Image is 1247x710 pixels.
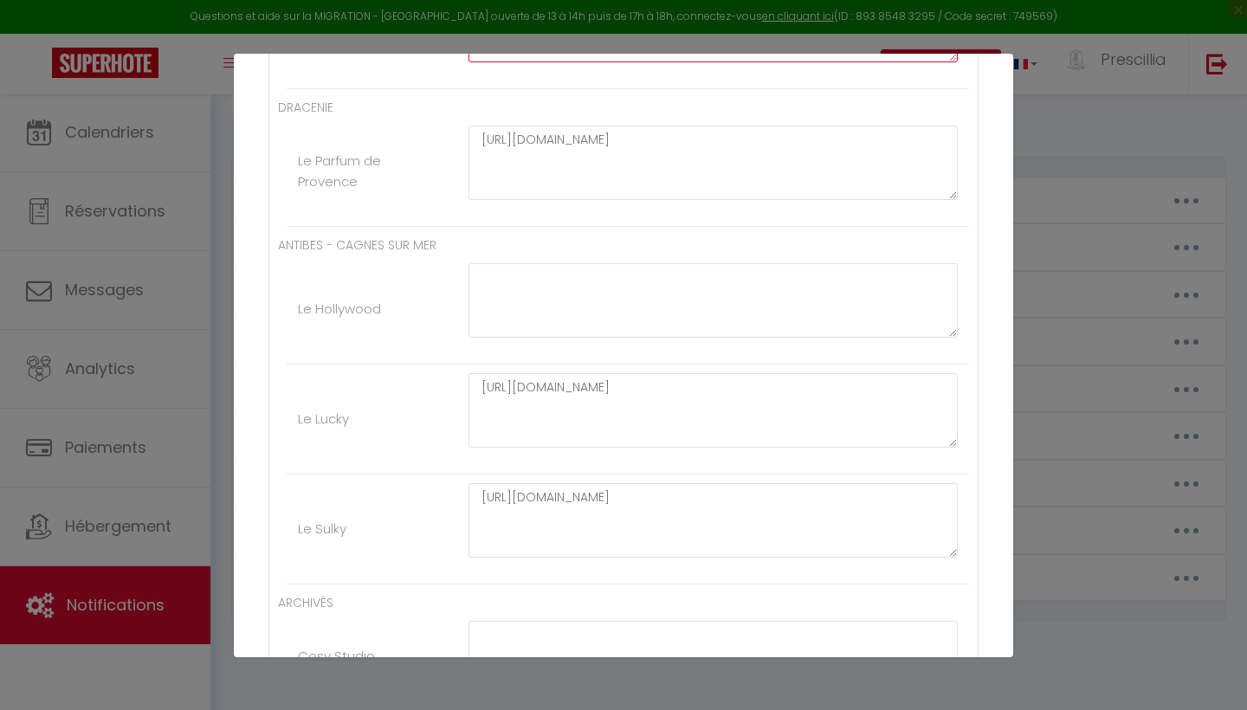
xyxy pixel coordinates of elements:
[298,519,346,539] label: Le Sulky
[278,98,333,117] label: DRACENIE
[278,236,436,255] label: ANTIBES - CAGNES SUR MER
[298,646,389,687] label: Cosy Studio Touars
[298,409,349,429] label: Le Lucky
[298,151,389,191] label: Le Parfum de Provence
[14,7,66,59] button: Open LiveChat chat widget
[298,299,381,319] label: Le Hollywood
[278,593,333,612] label: ARCHIVÉS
